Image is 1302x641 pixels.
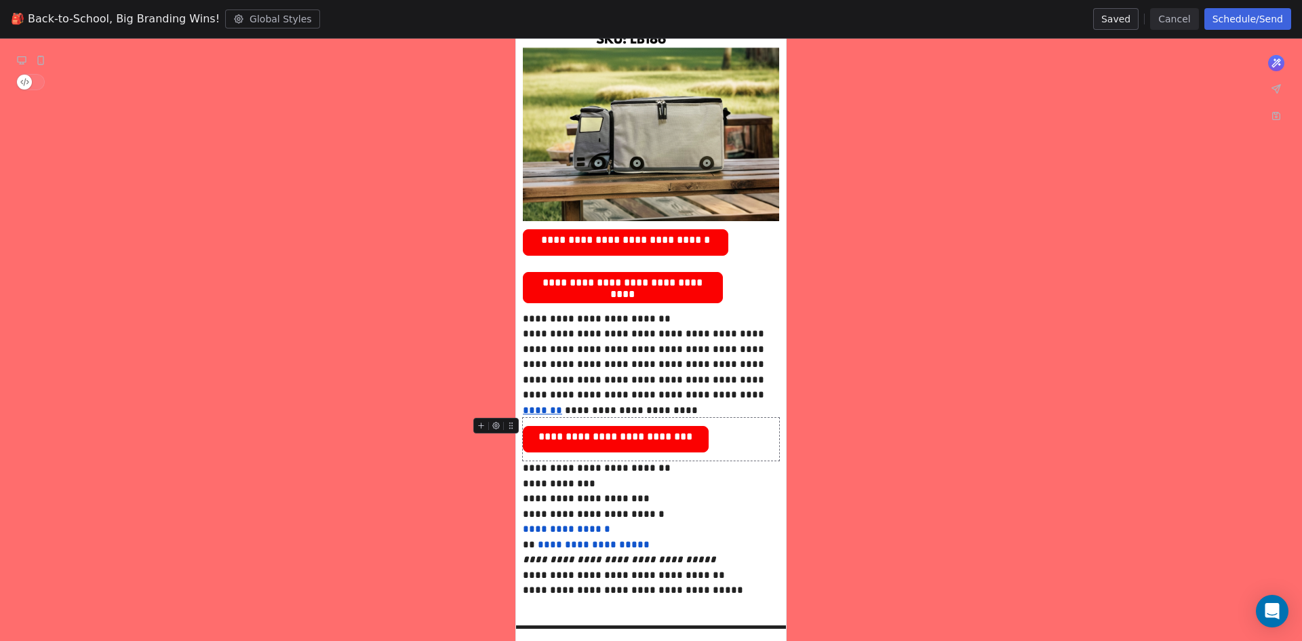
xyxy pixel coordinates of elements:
button: Schedule/Send [1204,8,1291,30]
button: Global Styles [225,9,320,28]
div: Open Intercom Messenger [1256,595,1288,627]
button: Cancel [1150,8,1198,30]
span: 🎒 Back-to-School, Big Branding Wins! [11,11,220,27]
button: Saved [1093,8,1139,30]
